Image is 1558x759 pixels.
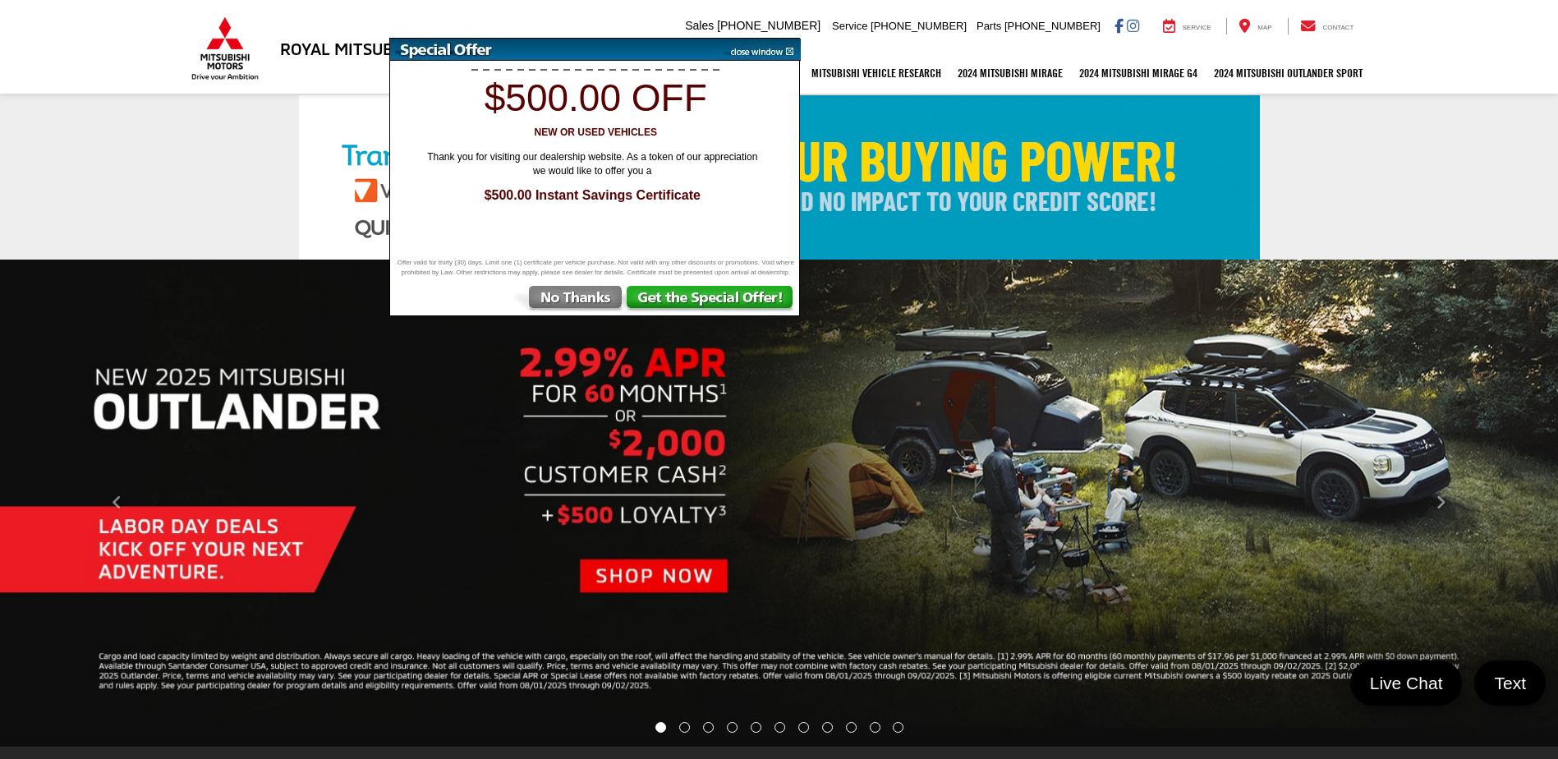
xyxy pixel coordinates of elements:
img: Check Your Buying Power [299,95,1260,260]
h3: New or Used Vehicles [399,127,792,138]
h1: $500.00 off [399,77,792,119]
span: Thank you for visiting our dealership website. As a token of our appreciation we would like to of... [416,150,769,178]
li: Go to slide number 6. [774,722,785,733]
li: Go to slide number 1. [655,722,666,733]
span: Sales [685,19,714,32]
a: Live Chat [1350,660,1463,706]
span: Live Chat [1362,672,1451,694]
li: Go to slide number 8. [822,722,833,733]
img: Mitsubishi [188,16,262,80]
a: 2024 Mitsubishi Mirage G4 [1071,53,1206,94]
a: 2024 Mitsubishi Mirage [949,53,1071,94]
a: Map [1226,18,1284,34]
a: 2024 Mitsubishi Outlander SPORT [1206,53,1371,94]
a: Facebook: Click to visit our Facebook page [1114,19,1124,32]
span: Contact [1322,24,1353,31]
span: [PHONE_NUMBER] [871,20,967,32]
a: Service [1151,18,1224,34]
span: Service [832,20,867,32]
li: Go to slide number 9. [846,722,857,733]
a: Text [1474,660,1546,706]
li: Go to slide number 2. [679,722,690,733]
span: Offer valid for thirty (30) days. Limit one (1) certificate per vehicle purchase. Not valid with ... [394,258,797,278]
img: close window [718,39,801,61]
li: Go to slide number 3. [703,722,714,733]
img: Get the Special Offer [625,286,799,315]
li: Go to slide number 11. [893,722,903,733]
a: Mitsubishi Vehicle Research [803,53,949,94]
span: Text [1486,672,1534,694]
img: Special Offer [390,39,719,61]
li: Go to slide number 4. [727,722,738,733]
span: [PHONE_NUMBER] [1004,20,1101,32]
li: Go to slide number 5. [751,722,761,733]
span: Parts [977,20,1001,32]
span: Map [1257,24,1271,31]
a: Contact [1288,18,1367,34]
li: Go to slide number 10. [870,722,880,733]
a: Instagram: Click to visit our Instagram page [1127,19,1139,32]
img: No Thanks, Continue to Website [511,286,625,315]
span: [PHONE_NUMBER] [717,19,820,32]
li: Go to slide number 7. [798,722,809,733]
span: Service [1183,24,1211,31]
h3: Royal Mitsubishi [280,39,424,57]
button: Click to view next picture. [1324,292,1558,714]
span: $500.00 Instant Savings Certificate [407,186,777,205]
